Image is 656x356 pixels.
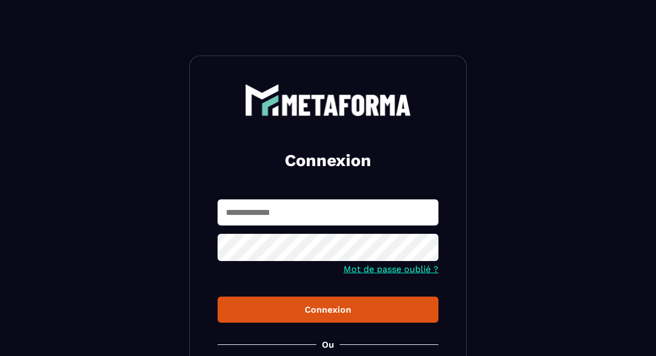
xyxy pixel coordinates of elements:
img: logo [245,84,411,116]
button: Connexion [218,297,438,323]
a: logo [218,84,438,116]
div: Connexion [226,304,430,315]
a: Mot de passe oublié ? [344,264,438,274]
p: Ou [322,339,334,350]
h2: Connexion [231,149,425,172]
